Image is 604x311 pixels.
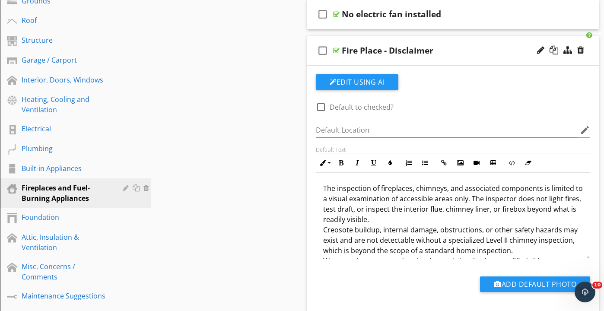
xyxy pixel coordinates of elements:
[480,276,590,292] button: Add Default Photo
[382,155,398,171] button: Colors
[580,125,590,135] i: edit
[316,40,330,61] i: check_box_outline_blank
[22,163,110,174] div: Built-in Appliances
[401,155,417,171] button: Ordered List
[575,282,595,302] iframe: Intercom live chat
[468,155,485,171] button: Insert Video
[349,155,366,171] button: Italic (⌘I)
[520,155,536,171] button: Clear Formatting
[342,9,441,19] div: No electric fan installed
[333,155,349,171] button: Bold (⌘B)
[316,146,590,153] div: Default Text
[366,155,382,171] button: Underline (⌘U)
[22,94,110,115] div: Heating, Cooling and Ventilation
[22,232,110,253] div: Attic, Insulation & Ventilation
[22,183,110,203] div: Fireplaces and Fuel-Burning Appliances
[316,74,398,90] button: Edit Using AI
[316,4,330,25] i: check_box_outline_blank
[22,261,110,282] div: Misc. Concerns / Comments
[22,15,110,25] div: Roof
[22,35,110,45] div: Structure
[22,75,110,85] div: Interior, Doors, Windows
[22,212,110,222] div: Foundation
[22,124,110,134] div: Electrical
[592,282,602,289] span: 10
[330,103,394,111] label: Default to checked?
[22,55,110,65] div: Garage / Carport
[22,143,110,154] div: Plumbing
[503,155,520,171] button: Code View
[485,155,501,171] button: Insert Table
[22,291,110,301] div: Maintenance Suggestions
[417,155,433,171] button: Unordered List
[436,155,452,171] button: Insert Link (⌘K)
[316,123,578,137] input: Default Location
[342,45,433,56] div: Fire Place - Disclaimer
[452,155,468,171] button: Insert Image (⌘P)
